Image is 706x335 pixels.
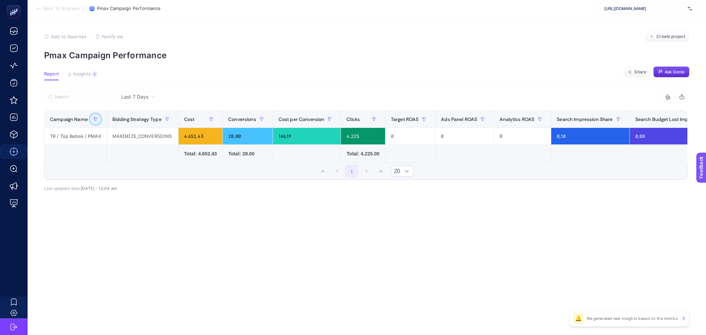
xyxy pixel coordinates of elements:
div: 4.652,43 [179,128,222,144]
div: Last 7 Days [44,102,687,191]
span: Notify me [102,34,123,39]
span: Add to favorites [51,34,87,39]
span: Share [634,69,646,75]
span: Search Impression Share [557,116,613,122]
span: Clicks [346,116,360,122]
span: [URL][DOMAIN_NAME] [604,6,685,11]
span: Ads Panel ROAS [441,116,477,122]
span: Pmax Campaign Performance [97,6,161,11]
span: Conversions [228,116,256,122]
button: Create project [645,31,689,42]
div: 0 [494,128,551,144]
span: Create project [656,34,685,39]
span: Target ROAS [391,116,419,122]
span: [DATE]・12:04 am [81,186,117,191]
div: 0,10 [551,128,629,144]
div: Total: 4.652.43 [184,150,217,157]
span: Last updated date: [44,186,81,191]
div: Total: 28.00 [228,150,267,157]
div: 0 [435,128,494,144]
span: Cost [184,116,195,122]
span: Feedback [4,2,26,8]
div: 28,00 [223,128,273,144]
div: Total: 4.225.00 [346,150,379,157]
p: Pmax Campaign Performance [44,50,689,60]
button: Notify me [95,34,123,39]
span: Bidding Strategy Type [112,116,162,122]
span: Cost per Conversion [279,116,324,122]
span: / [84,6,85,11]
div: 166,19 [273,128,341,144]
button: Ask Genie [653,67,689,78]
span: Back To Analysis [43,6,80,11]
button: Add to favorites [44,34,87,39]
div: 4.225 [341,128,385,144]
span: Analytics ROAS [500,116,534,122]
button: Share [624,67,650,78]
span: Rows per page [391,166,400,176]
input: Search [54,94,109,100]
div: 0 [385,128,435,144]
button: 1 [345,165,358,178]
span: Report [44,71,59,77]
div: MAXIMIZE_CONVERSIONS [107,128,178,144]
div: TR / Tüp Bebek / PMAX [44,128,107,144]
span: Ask Genie [665,69,685,75]
img: svg%3e [688,5,692,12]
span: Campaign Name [50,116,88,122]
span: Insights [73,71,91,77]
div: 3 [92,71,97,77]
span: Last 7 Days [121,93,148,100]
